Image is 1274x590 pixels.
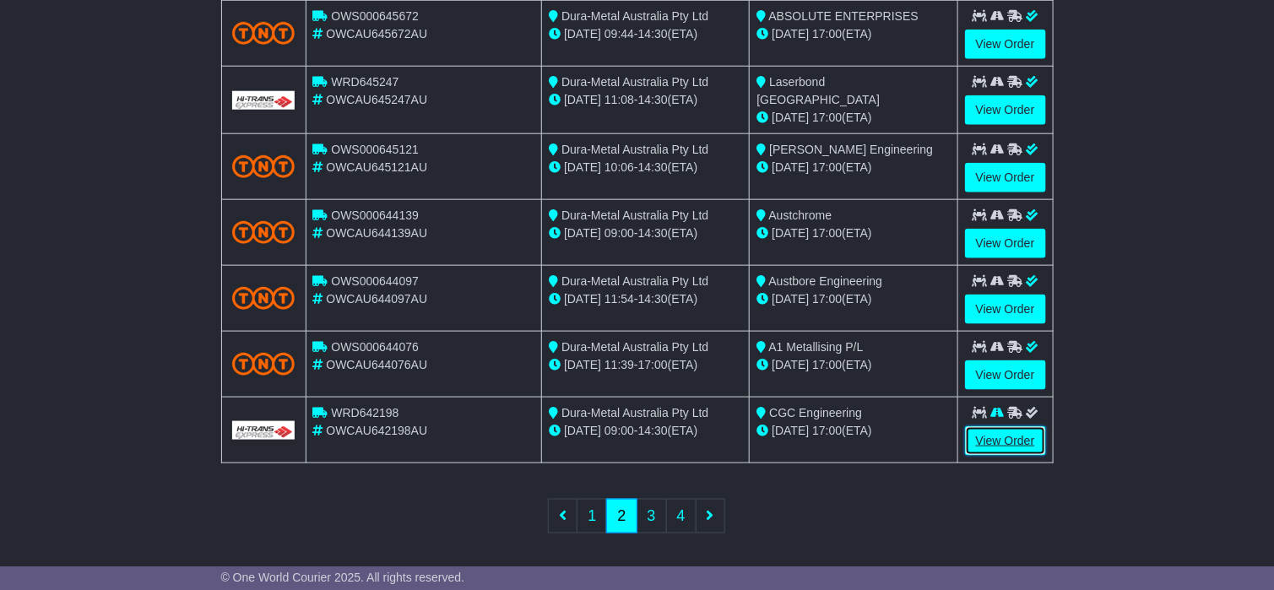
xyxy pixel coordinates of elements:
[549,356,742,374] div: - (ETA)
[756,25,950,43] div: (ETA)
[772,27,809,41] span: [DATE]
[549,225,742,242] div: - (ETA)
[604,358,634,371] span: 11:39
[564,27,601,41] span: [DATE]
[965,360,1046,390] a: View Order
[638,292,668,306] span: 14:30
[812,424,842,437] span: 17:00
[564,226,601,240] span: [DATE]
[331,406,398,419] span: WRD642198
[561,75,708,89] span: Dura-Metal Australia Pty Ltd
[232,22,295,45] img: TNT_Domestic.png
[561,9,708,23] span: Dura-Metal Australia Pty Ltd
[331,274,419,288] span: OWS000644097
[772,292,809,306] span: [DATE]
[331,143,419,156] span: OWS000645121
[577,499,607,533] a: 1
[604,292,634,306] span: 11:54
[549,91,742,109] div: - (ETA)
[812,160,842,174] span: 17:00
[549,290,742,308] div: - (ETA)
[756,159,950,176] div: (ETA)
[756,225,950,242] div: (ETA)
[756,75,880,106] span: Laserbond [GEOGRAPHIC_DATA]
[232,221,295,244] img: TNT_Domestic.png
[769,274,883,288] span: Austbore Engineering
[772,358,809,371] span: [DATE]
[326,27,427,41] span: OWCAU645672AU
[604,226,634,240] span: 09:00
[638,160,668,174] span: 14:30
[564,424,601,437] span: [DATE]
[564,93,601,106] span: [DATE]
[756,290,950,308] div: (ETA)
[561,274,708,288] span: Dura-Metal Australia Pty Ltd
[812,27,842,41] span: 17:00
[564,358,601,371] span: [DATE]
[326,292,427,306] span: OWCAU644097AU
[637,499,667,533] a: 3
[965,295,1046,324] a: View Order
[769,143,933,156] span: [PERSON_NAME] Engineering
[549,25,742,43] div: - (ETA)
[326,226,427,240] span: OWCAU644139AU
[965,426,1046,456] a: View Order
[772,226,809,240] span: [DATE]
[331,340,419,354] span: OWS000644076
[965,229,1046,258] a: View Order
[666,499,697,533] a: 4
[772,424,809,437] span: [DATE]
[638,358,668,371] span: 17:00
[812,358,842,371] span: 17:00
[561,143,708,156] span: Dura-Metal Australia Pty Ltd
[604,93,634,106] span: 11:08
[769,406,862,419] span: CGC Engineering
[326,424,427,437] span: OWCAU642198AU
[769,208,832,222] span: Austchrome
[331,208,419,222] span: OWS000644139
[812,111,842,124] span: 17:00
[604,27,634,41] span: 09:44
[965,30,1046,59] a: View Order
[564,160,601,174] span: [DATE]
[604,424,634,437] span: 09:00
[561,406,708,419] span: Dura-Metal Australia Pty Ltd
[331,75,398,89] span: WRD645247
[549,159,742,176] div: - (ETA)
[326,93,427,106] span: OWCAU645247AU
[604,160,634,174] span: 10:06
[326,160,427,174] span: OWCAU645121AU
[812,226,842,240] span: 17:00
[769,9,919,23] span: ABSOLUTE ENTERPRISES
[756,422,950,440] div: (ETA)
[606,499,637,533] a: 2
[769,340,864,354] span: A1 Metallising P/L
[232,421,295,440] img: GetCarrierServiceLogo
[772,160,809,174] span: [DATE]
[331,9,419,23] span: OWS000645672
[638,424,668,437] span: 14:30
[561,208,708,222] span: Dura-Metal Australia Pty Ltd
[638,226,668,240] span: 14:30
[232,287,295,310] img: TNT_Domestic.png
[221,571,465,584] span: © One World Courier 2025. All rights reserved.
[326,358,427,371] span: OWCAU644076AU
[232,353,295,376] img: TNT_Domestic.png
[772,111,809,124] span: [DATE]
[638,93,668,106] span: 14:30
[756,356,950,374] div: (ETA)
[965,163,1046,192] a: View Order
[965,95,1046,125] a: View Order
[232,155,295,178] img: TNT_Domestic.png
[638,27,668,41] span: 14:30
[232,91,295,110] img: GetCarrierServiceLogo
[812,292,842,306] span: 17:00
[756,109,950,127] div: (ETA)
[549,422,742,440] div: - (ETA)
[561,340,708,354] span: Dura-Metal Australia Pty Ltd
[564,292,601,306] span: [DATE]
